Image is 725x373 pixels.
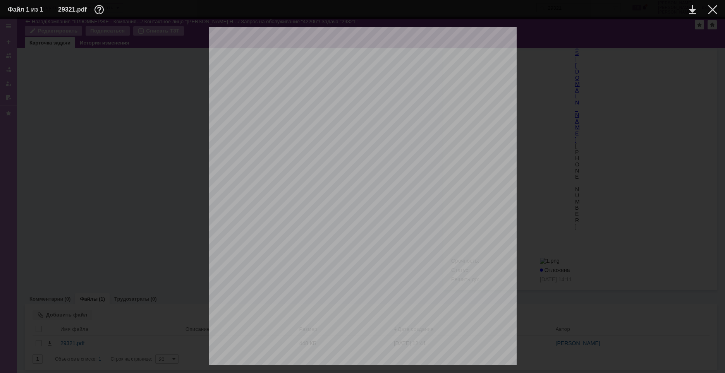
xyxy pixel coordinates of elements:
div: Дополнительная информация о файле (F11) [94,5,106,14]
div: Файл 1 из 1 [8,7,46,13]
div: Закрыть окно (Esc) [708,5,717,14]
div: Скачать файл [689,5,696,14]
div: 1.1. Организация Шлюмберже [124,179,126,346]
div: 29321.pdf [58,5,106,14]
div: Примите, пожалуйста, заявку. [124,18,126,179]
